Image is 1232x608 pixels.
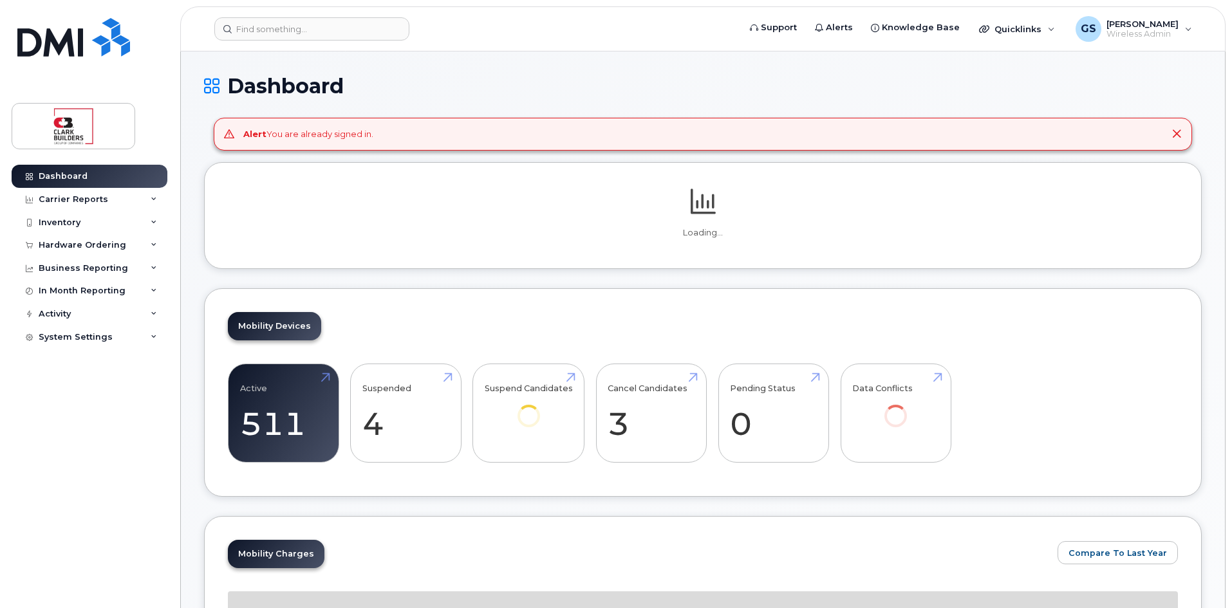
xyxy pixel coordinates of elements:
a: Mobility Devices [228,312,321,340]
a: Suspended 4 [362,371,449,456]
h1: Dashboard [204,75,1202,97]
a: Active 511 [240,371,327,456]
a: Suspend Candidates [485,371,573,445]
span: Compare To Last Year [1069,547,1167,559]
a: Pending Status 0 [730,371,817,456]
button: Compare To Last Year [1058,541,1178,564]
strong: Alert [243,129,266,139]
p: Loading... [228,227,1178,239]
a: Data Conflicts [852,371,939,445]
a: Cancel Candidates 3 [608,371,695,456]
a: Mobility Charges [228,540,324,568]
div: You are already signed in. [243,128,373,140]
